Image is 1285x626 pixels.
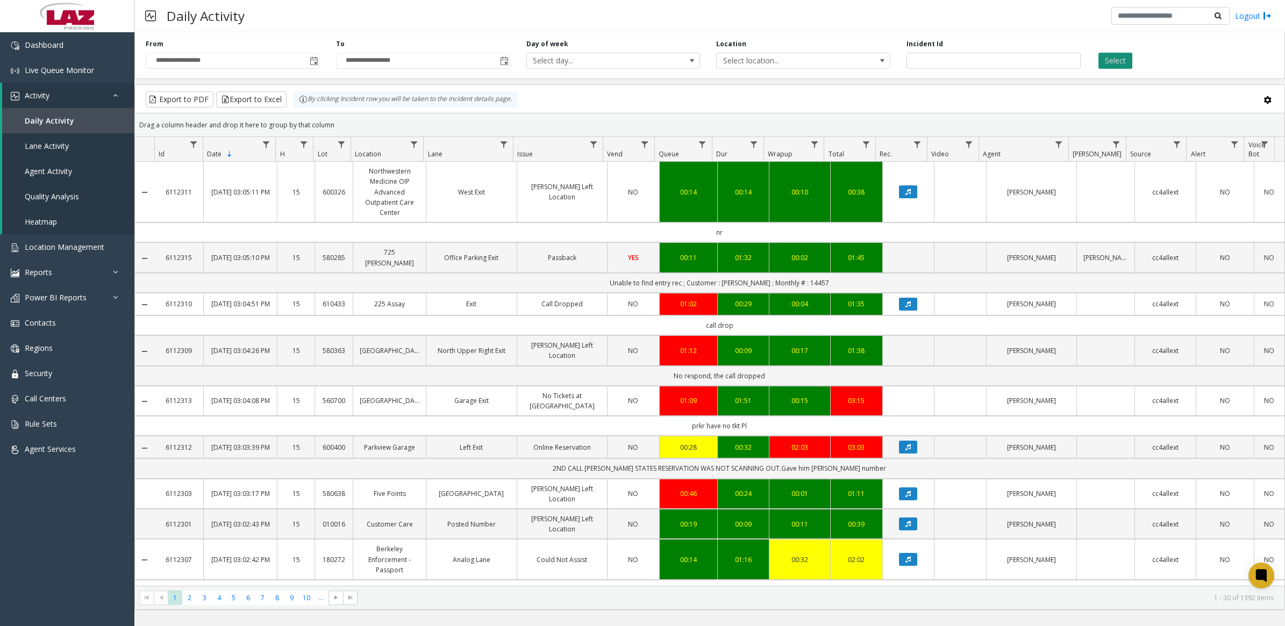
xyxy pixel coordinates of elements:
[1203,253,1247,263] a: NO
[2,159,134,184] a: Agent Activity
[161,187,197,197] a: 6112311
[329,591,343,606] span: Go to the next page
[859,137,873,152] a: Total Filter Menu
[161,519,197,529] a: 6112301
[993,253,1070,263] a: [PERSON_NAME]
[717,53,855,68] span: Select location...
[284,346,309,356] a: 15
[776,442,824,452] a: 02:03
[1261,442,1278,452] a: NO
[776,187,824,197] a: 00:10
[135,116,1284,134] div: Drag a column header and drop it here to group by that column
[2,209,134,234] a: Heatmap
[776,488,824,499] a: 00:01
[284,299,309,309] a: 15
[154,416,1284,436] td: prkr have no tkt Pl
[837,555,876,565] div: 02:02
[207,149,222,159] span: Date
[360,346,419,356] a: [GEOGRAPHIC_DATA]
[1203,299,1247,309] a: NO
[11,92,19,100] img: 'icon'
[360,544,419,575] a: Berkeley Enforcement - Passport
[433,555,510,565] a: Analog Lane
[993,187,1070,197] a: [PERSON_NAME]
[433,346,510,356] a: North Upper Right Exit
[906,39,943,49] label: Incident Id
[360,166,419,218] a: Northwestern Medicine OIP Advanced Outpatient Care Center
[1141,519,1189,529] a: cc4allext
[837,519,876,529] div: 00:39
[2,184,134,209] a: Quality Analysis
[837,442,876,452] div: 03:03
[1141,442,1189,452] a: cc4allext
[11,67,19,75] img: 'icon'
[270,591,284,605] span: Page 8
[666,395,711,406] div: 01:09
[25,444,76,454] span: Agent Services
[25,267,52,277] span: Reports
[1141,346,1189,356] a: cc4allext
[25,242,104,252] span: Location Management
[614,442,653,452] a: NO
[776,395,824,406] a: 00:15
[135,188,154,197] a: Collapse Details
[666,442,711,452] a: 00:28
[614,488,653,499] a: NO
[1261,395,1278,406] a: NO
[11,243,19,252] img: 'icon'
[638,137,652,152] a: Vend Filter Menu
[433,299,510,309] a: Exit
[724,395,763,406] div: 01:51
[135,444,154,452] a: Collapse Details
[146,91,213,107] button: Export to PDF
[1141,253,1189,263] a: cc4allext
[11,395,19,404] img: 'icon'
[360,247,419,268] a: 725 [PERSON_NAME]
[837,395,876,406] a: 03:15
[322,555,346,565] a: 180272
[524,514,601,534] a: [PERSON_NAME] Left Location
[1141,395,1189,406] a: cc4allext
[360,299,419,309] a: 225 Assay
[724,555,763,565] div: 01:16
[11,269,19,277] img: 'icon'
[724,519,763,529] div: 00:09
[666,519,711,529] div: 00:19
[1261,253,1278,263] a: NO
[154,315,1284,335] td: call drop
[1248,140,1265,159] span: Voice Bot
[360,519,419,529] a: Customer Care
[210,519,270,529] a: [DATE] 03:02:43 PM
[993,519,1070,529] a: [PERSON_NAME]
[1203,488,1247,499] a: NO
[1098,53,1132,69] button: Select
[226,591,241,605] span: Page 5
[360,488,419,499] a: Five Points
[210,395,270,406] a: [DATE] 03:04:08 PM
[322,442,346,452] a: 600400
[212,591,226,605] span: Page 4
[524,484,601,504] a: [PERSON_NAME] Left Location
[837,299,876,309] a: 01:35
[776,299,824,309] div: 00:04
[724,299,763,309] div: 00:29
[1141,299,1189,309] a: cc4allext
[145,3,156,29] img: pageIcon
[1261,299,1278,309] a: NO
[284,253,309,263] a: 15
[1203,519,1247,529] a: NO
[1261,187,1278,197] a: NO
[776,253,824,263] a: 00:02
[527,53,665,68] span: Select day...
[284,395,309,406] a: 15
[25,217,57,227] span: Heatmap
[308,53,319,68] span: Toggle popup
[666,299,711,309] div: 01:02
[161,3,250,29] h3: Daily Activity
[666,555,711,565] a: 00:14
[837,253,876,263] div: 01:45
[614,519,653,529] a: NO
[776,519,824,529] a: 00:11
